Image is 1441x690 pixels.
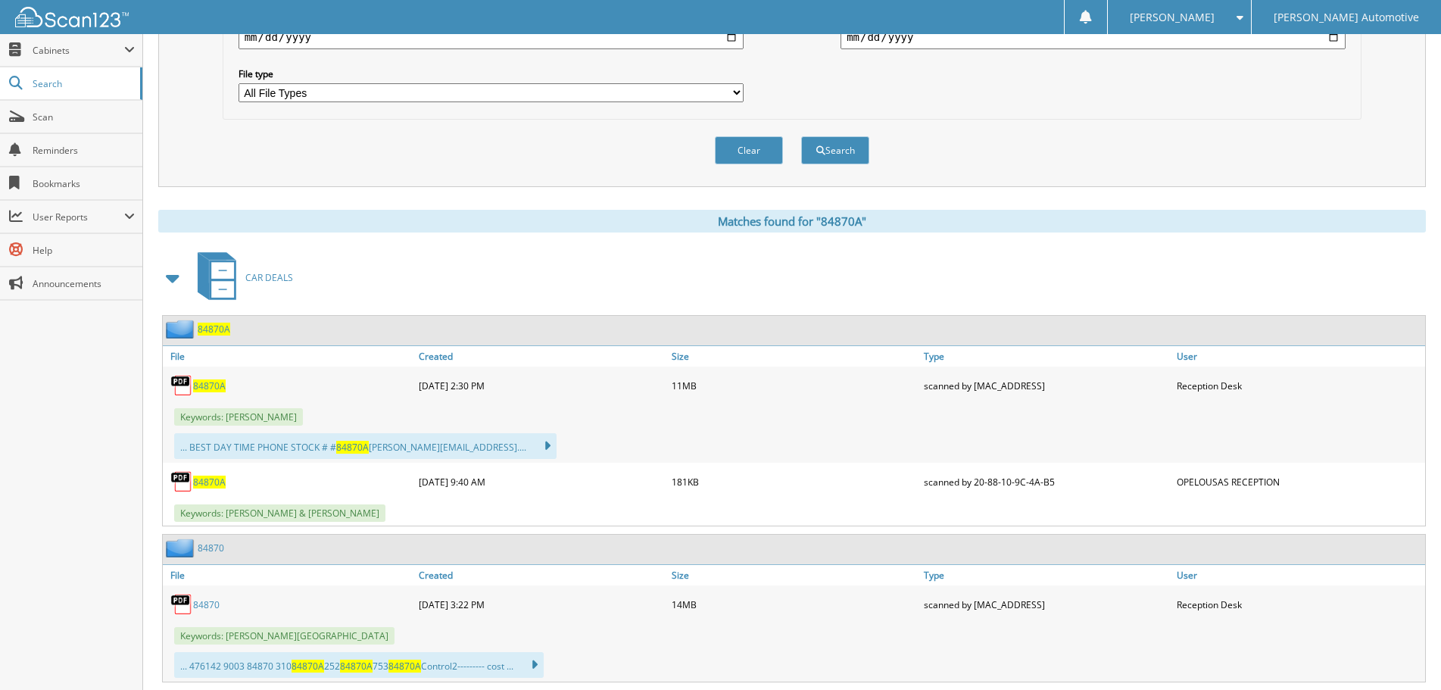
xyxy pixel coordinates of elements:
[715,136,783,164] button: Clear
[158,210,1426,233] div: Matches found for "84870A"
[1173,565,1425,585] a: User
[174,408,303,426] span: Keywords: [PERSON_NAME]
[198,542,224,554] a: 84870
[920,370,1172,401] div: scanned by [MAC_ADDRESS]
[193,598,220,611] a: 84870
[415,589,667,620] div: [DATE] 3:22 PM
[163,346,415,367] a: File
[239,25,744,49] input: start
[668,346,920,367] a: Size
[1365,617,1441,690] iframe: Chat Widget
[163,565,415,585] a: File
[415,346,667,367] a: Created
[33,144,135,157] span: Reminders
[668,467,920,497] div: 181KB
[174,652,544,678] div: ... 476142 9003 84870 310 252 753 Control2--------- cost ...
[239,67,744,80] label: File type
[166,539,198,557] img: folder2.png
[1173,370,1425,401] div: Reception Desk
[388,660,421,673] span: 84870A
[33,44,124,57] span: Cabinets
[170,470,193,493] img: PDF.png
[668,589,920,620] div: 14MB
[1173,346,1425,367] a: User
[33,277,135,290] span: Announcements
[245,271,293,284] span: CAR DEALS
[189,248,293,308] a: CAR DEALS
[33,111,135,123] span: Scan
[415,467,667,497] div: [DATE] 9:40 AM
[33,77,133,90] span: Search
[170,374,193,397] img: PDF.png
[174,433,557,459] div: ... BEST DAY TIME PHONE STOCK # # [PERSON_NAME][EMAIL_ADDRESS]....
[193,476,226,489] a: 84870A
[336,441,369,454] span: 84870A
[198,323,230,336] a: 84870A
[15,7,129,27] img: scan123-logo-white.svg
[166,320,198,339] img: folder2.png
[340,660,373,673] span: 84870A
[174,504,385,522] span: Keywords: [PERSON_NAME] & [PERSON_NAME]
[920,589,1172,620] div: scanned by [MAC_ADDRESS]
[1130,13,1215,22] span: [PERSON_NAME]
[33,244,135,257] span: Help
[415,370,667,401] div: [DATE] 2:30 PM
[841,25,1346,49] input: end
[1274,13,1419,22] span: [PERSON_NAME] Automotive
[920,565,1172,585] a: Type
[1173,589,1425,620] div: Reception Desk
[33,211,124,223] span: User Reports
[292,660,324,673] span: 84870A
[193,379,226,392] a: 84870A
[920,346,1172,367] a: Type
[1173,467,1425,497] div: OPELOUSAS RECEPTION
[668,370,920,401] div: 11MB
[920,467,1172,497] div: scanned by 20-88-10-9C-4A-B5
[668,565,920,585] a: Size
[174,627,395,645] span: Keywords: [PERSON_NAME][GEOGRAPHIC_DATA]
[801,136,869,164] button: Search
[415,565,667,585] a: Created
[33,177,135,190] span: Bookmarks
[170,593,193,616] img: PDF.png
